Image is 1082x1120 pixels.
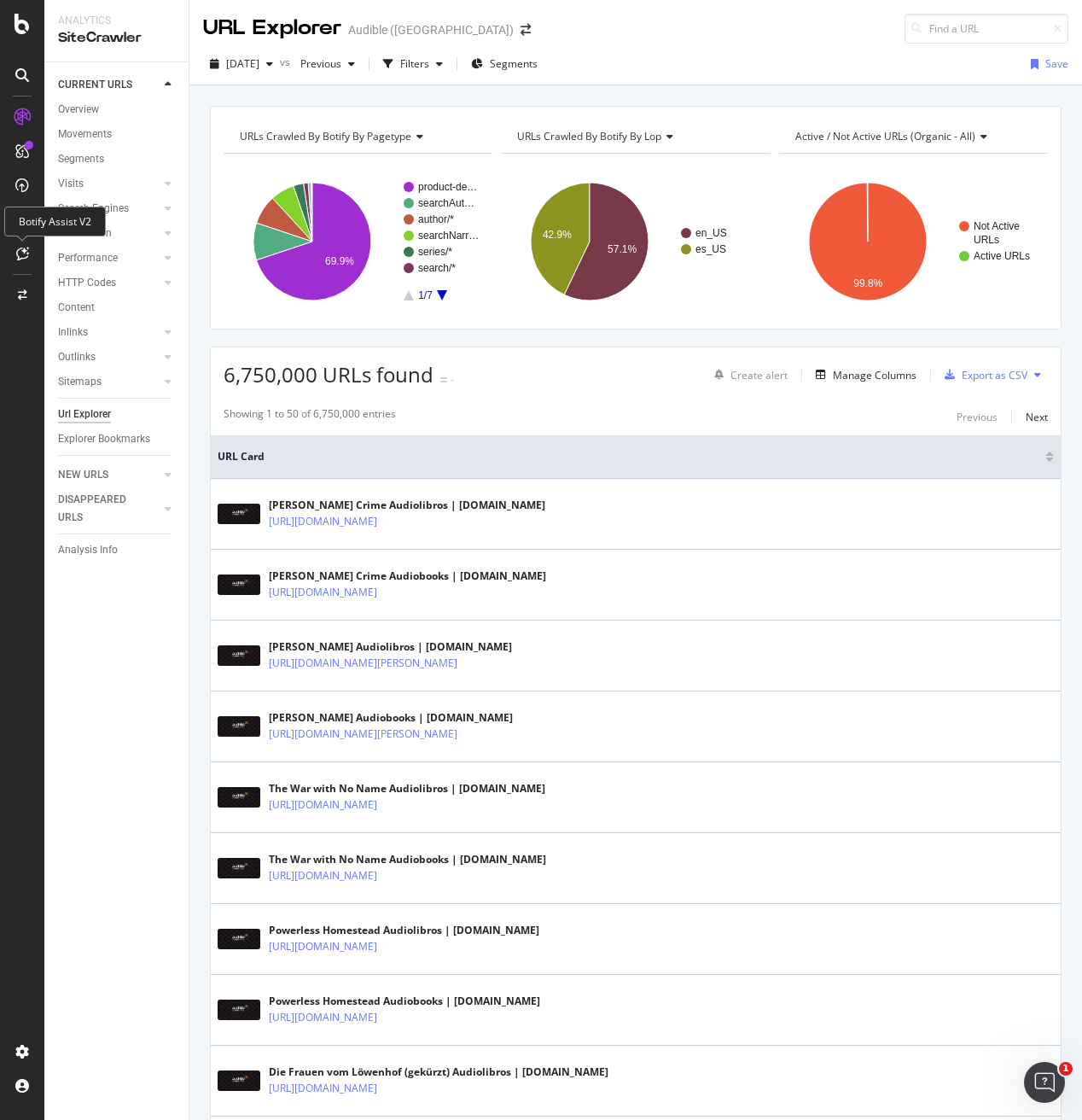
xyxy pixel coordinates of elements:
[58,466,160,484] a: NEW URLS
[58,200,129,218] div: Search Engines
[58,14,175,28] div: Analytics
[58,28,175,48] div: SiteCrawler
[833,368,916,382] div: Manage Columns
[58,348,160,366] a: Outlinks
[269,1080,377,1097] a: [URL][DOMAIN_NAME]
[58,541,177,559] a: Analysis Info
[269,1065,608,1080] div: Die Frauen vom Löwenhof (gekürzt) Audiolibros | [DOMAIN_NAME]
[905,14,1068,44] input: Find a URL
[938,361,1027,388] button: Export as CSV
[418,181,477,193] text: product-de…
[58,249,118,267] div: Performance
[325,255,354,267] text: 69.9%
[269,796,377,814] a: [URL][DOMAIN_NAME]
[203,14,341,43] div: URL Explorer
[218,504,260,524] img: main image
[58,249,160,267] a: Performance
[418,213,454,225] text: author/*
[218,929,260,949] img: main image
[521,24,531,36] div: arrow-right-arrow-left
[957,406,998,427] button: Previous
[269,569,546,584] div: [PERSON_NAME] Crime Audiobooks | [DOMAIN_NAME]
[269,852,546,867] div: The War with No Name Audiobooks | [DOMAIN_NAME]
[517,129,661,143] span: URLs Crawled By Botify By lop
[269,584,377,601] a: [URL][DOMAIN_NAME]
[418,262,456,274] text: search/*
[58,175,160,193] a: Visits
[58,466,108,484] div: NEW URLS
[224,167,492,316] svg: A chart.
[58,405,111,423] div: Url Explorer
[543,229,572,241] text: 42.9%
[58,541,118,559] div: Analysis Info
[400,56,429,71] div: Filters
[695,243,726,255] text: es_US
[218,787,260,808] img: main image
[269,867,377,884] a: [URL][DOMAIN_NAME]
[490,56,538,71] span: Segments
[809,365,916,385] button: Manage Columns
[218,645,260,666] img: main image
[58,299,177,317] a: Content
[974,234,999,246] text: URLs
[269,655,457,672] a: [URL][DOMAIN_NAME][PERSON_NAME]
[1024,50,1068,78] button: Save
[218,858,260,878] img: main image
[376,50,450,78] button: Filters
[224,360,433,388] span: 6,750,000 URLs found
[348,21,514,38] div: Audible ([GEOGRAPHIC_DATA])
[280,55,294,69] span: vs
[269,923,539,938] div: Powerless Homestead Audiolibros | [DOMAIN_NAME]
[58,101,99,119] div: Overview
[58,175,84,193] div: Visits
[236,123,477,150] h4: URLs Crawled By Botify By pagetype
[269,726,457,743] a: [URL][DOMAIN_NAME][PERSON_NAME]
[974,250,1030,262] text: Active URLs
[58,405,177,423] a: Url Explorer
[695,227,727,239] text: en_US
[58,76,132,94] div: CURRENT URLS
[58,491,144,527] div: DISAPPEARED URLS
[218,716,260,737] img: main image
[294,56,341,71] span: Previous
[58,430,150,448] div: Explorer Bookmarks
[514,123,754,150] h4: URLs Crawled By Botify By lop
[269,781,545,796] div: The War with No Name Audiolibros | [DOMAIN_NAME]
[269,994,540,1009] div: Powerless Homestead Audiobooks | [DOMAIN_NAME]
[218,575,260,595] img: main image
[58,373,102,391] div: Sitemaps
[58,324,160,341] a: Inlinks
[269,938,377,955] a: [URL][DOMAIN_NAME]
[269,513,377,530] a: [URL][DOMAIN_NAME]
[730,368,788,382] div: Create alert
[58,348,96,366] div: Outlinks
[501,167,770,316] svg: A chart.
[294,50,362,78] button: Previous
[957,410,998,424] div: Previous
[608,243,637,255] text: 57.1%
[451,372,454,387] div: -
[58,430,177,448] a: Explorer Bookmarks
[240,129,411,143] span: URLs Crawled By Botify By pagetype
[795,129,975,143] span: Active / Not Active URLs (organic - all)
[707,361,788,388] button: Create alert
[58,150,104,168] div: Segments
[779,167,1048,316] div: A chart.
[58,101,177,119] a: Overview
[1024,1062,1065,1103] iframe: Intercom live chat
[1059,1062,1073,1076] span: 1
[418,289,433,301] text: 1/7
[226,56,259,71] span: 2025 Sep. 12th
[418,246,452,258] text: series/*
[218,1000,260,1020] img: main image
[58,200,160,218] a: Search Engines
[440,377,447,382] img: Equal
[269,1009,377,1026] a: [URL][DOMAIN_NAME]
[1045,56,1068,71] div: Save
[464,50,544,78] button: Segments
[58,125,177,143] a: Movements
[4,207,106,236] div: Botify Assist V2
[218,449,1041,464] span: URL Card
